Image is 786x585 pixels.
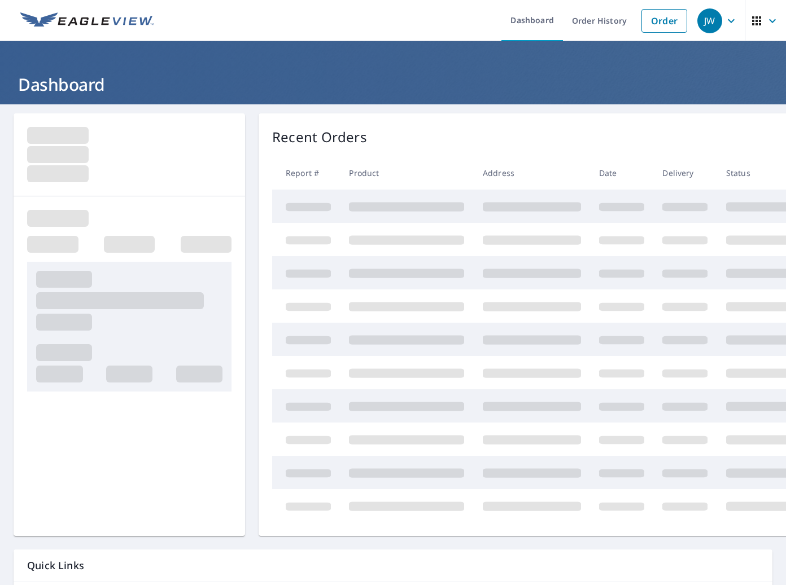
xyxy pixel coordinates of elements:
[653,156,717,190] th: Delivery
[474,156,590,190] th: Address
[20,12,154,29] img: EV Logo
[272,127,367,147] p: Recent Orders
[697,8,722,33] div: JW
[590,156,653,190] th: Date
[27,558,759,573] p: Quick Links
[14,73,772,96] h1: Dashboard
[641,9,687,33] a: Order
[272,156,340,190] th: Report #
[340,156,473,190] th: Product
